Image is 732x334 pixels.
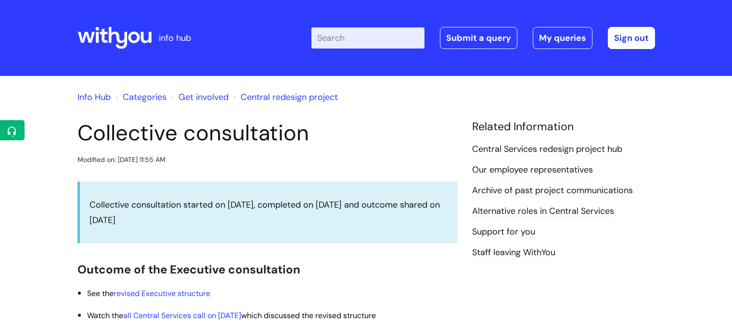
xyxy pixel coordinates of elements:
[77,120,458,146] h1: Collective consultation
[472,164,593,176] a: Our employee representatives
[231,89,338,105] li: Central redesign project
[608,27,655,49] a: Sign out
[472,143,622,156] a: Central Services redesign project hub
[87,288,210,298] span: See the
[169,89,229,105] li: Get involved
[311,27,655,49] div: | -
[113,89,167,105] li: Solution home
[159,30,191,46] p: info hub
[472,226,535,238] a: Support for you
[533,27,592,49] a: My queries
[472,247,555,259] a: Staff leaving WithYou
[311,27,424,49] input: Search
[77,91,111,103] a: Info Hub
[472,120,655,134] h4: Related Information
[123,91,167,103] a: Categories
[77,262,300,277] span: Outcome of the Executive consultation
[77,154,166,166] div: Modified on: [DATE] 11:55 AM
[472,185,633,197] a: Archive of past project communications
[241,91,338,103] a: Central redesign project
[179,91,229,103] a: Get involved
[472,205,614,218] a: Alternative roles in Central Services
[123,310,241,321] a: all Central Services call on [DATE]
[440,27,517,49] a: Submit a query
[114,288,210,298] a: revised Executive structure
[90,197,448,228] p: Collective consultation started on [DATE], completed on [DATE] and outcome shared on [DATE]
[87,310,376,321] span: Watch the which discussed the revised structure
